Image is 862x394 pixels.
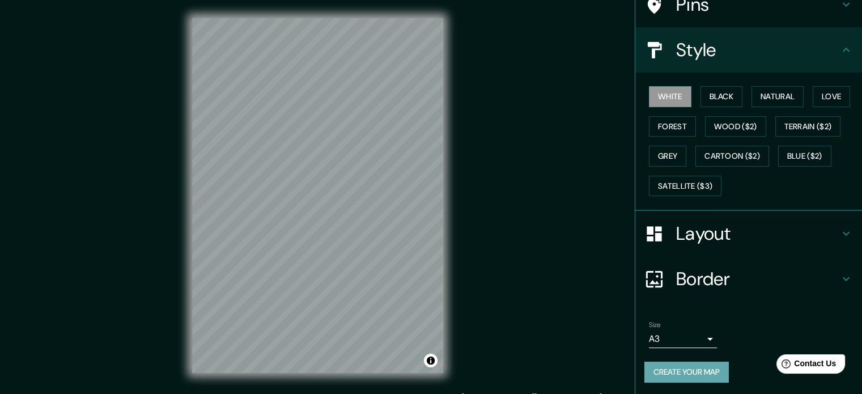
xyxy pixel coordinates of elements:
h4: Style [676,39,839,61]
button: Forest [649,116,696,137]
button: Natural [751,86,804,107]
label: Size [649,320,661,330]
button: White [649,86,691,107]
button: Satellite ($3) [649,176,721,197]
h4: Border [676,268,839,290]
button: Toggle attribution [424,354,438,367]
iframe: Help widget launcher [761,350,850,382]
div: Border [635,256,862,302]
button: Love [813,86,850,107]
button: Black [700,86,743,107]
button: Wood ($2) [705,116,766,137]
canvas: Map [192,18,443,373]
div: Style [635,27,862,73]
button: Cartoon ($2) [695,146,769,167]
h4: Layout [676,222,839,245]
button: Blue ($2) [778,146,831,167]
button: Grey [649,146,686,167]
div: Layout [635,211,862,256]
div: A3 [649,330,717,348]
button: Terrain ($2) [775,116,841,137]
button: Create your map [644,362,729,383]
